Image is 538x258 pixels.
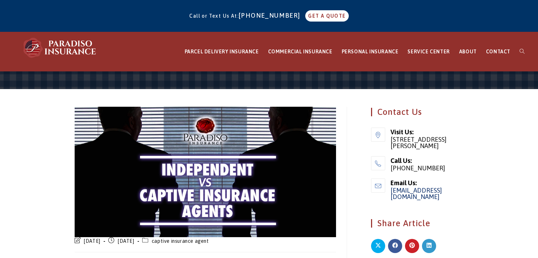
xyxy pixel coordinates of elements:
[305,10,348,22] a: GET A QUOTE
[486,49,510,54] span: CONTACT
[391,165,463,171] span: [PHONE_NUMBER]
[268,49,332,54] span: COMMERCIAL INSURANCE
[405,239,419,253] a: Share on Pinterest
[459,49,477,54] span: ABOUT
[21,37,99,58] img: Paradiso Insurance
[371,219,463,228] h4: Share Article
[189,13,239,19] span: Call or Text Us At:
[391,128,463,136] span: Visit Us:
[342,49,399,54] span: PERSONAL INSURANCE
[481,32,515,71] a: CONTACT
[337,32,403,71] a: PERSONAL INSURANCE
[371,239,385,253] a: Share on X
[391,178,463,187] span: Email Us:
[388,239,402,253] a: Share on Facebook
[75,107,336,238] img: You are currently viewing The Benefits of Shopping Insurance Through an Independent Agent
[75,237,109,247] li: [DATE]
[185,49,259,54] span: PARCEL DELIVERY INSURANCE
[407,49,450,54] span: SERVICE CENTER
[264,32,337,71] a: COMMERCIAL INSURANCE
[108,237,142,247] li: [DATE]
[371,108,463,116] h4: Contact Us
[391,156,463,165] span: Call Us:
[455,32,481,71] a: ABOUT
[403,32,454,71] a: SERVICE CENTER
[180,32,264,71] a: PARCEL DELIVERY INSURANCE
[391,136,463,149] span: [STREET_ADDRESS][PERSON_NAME]
[239,12,304,19] a: [PHONE_NUMBER]
[422,239,436,253] a: Share on LinkedIn
[152,238,209,244] a: captive insurance agent
[391,187,442,200] a: [EMAIL_ADDRESS][DOMAIN_NAME]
